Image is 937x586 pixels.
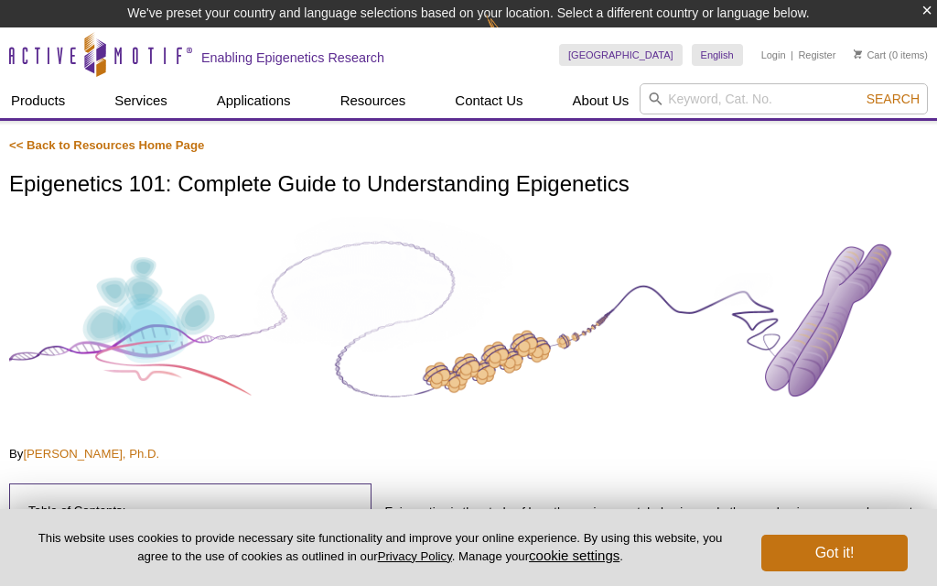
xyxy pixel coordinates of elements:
[28,503,352,519] p: Table of Contents:
[486,14,534,57] img: Change Here
[562,83,641,118] a: About Us
[103,83,178,118] a: Services
[329,83,417,118] a: Resources
[861,91,925,107] button: Search
[529,548,619,563] button: cookie settings
[854,49,862,59] img: Your Cart
[29,530,731,565] p: This website uses cookies to provide necessary site functionality and improve your online experie...
[385,504,928,586] p: Epigenetics is the study of how the environment, behavior, and other mechanisms cause changes to ...
[692,44,743,66] a: English
[9,172,928,199] h1: Epigenetics 101: Complete Guide to Understanding Epigenetics
[640,83,928,114] input: Keyword, Cat. No.
[206,83,302,118] a: Applications
[444,83,533,118] a: Contact Us
[854,44,928,66] li: (0 items)
[559,44,683,66] a: [GEOGRAPHIC_DATA]
[9,138,204,152] a: << Back to Resources Home Page
[201,49,384,66] h2: Enabling Epigenetics Research
[23,447,159,461] a: [PERSON_NAME], Ph.D.
[761,535,908,571] button: Got it!
[9,446,928,462] p: By
[867,92,920,106] span: Search
[378,549,452,563] a: Privacy Policy
[798,49,835,61] a: Register
[9,217,928,424] img: Complete Guide to Understanding Epigenetics
[761,49,786,61] a: Login
[791,44,793,66] li: |
[854,49,886,61] a: Cart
